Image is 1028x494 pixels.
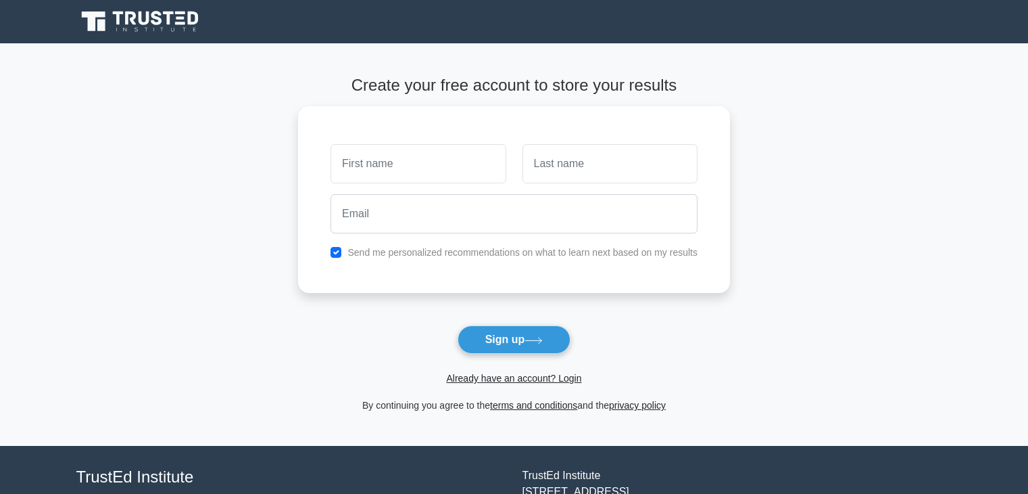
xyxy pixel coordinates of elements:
input: Last name [522,144,697,183]
button: Sign up [458,325,571,354]
a: terms and conditions [490,400,577,411]
label: Send me personalized recommendations on what to learn next based on my results [347,247,697,258]
a: privacy policy [609,400,666,411]
input: First name [331,144,506,183]
input: Email [331,194,697,233]
div: By continuing you agree to the and the [290,397,738,413]
a: Already have an account? Login [446,373,581,384]
h4: TrustEd Institute [76,468,506,487]
h4: Create your free account to store your results [298,76,730,95]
